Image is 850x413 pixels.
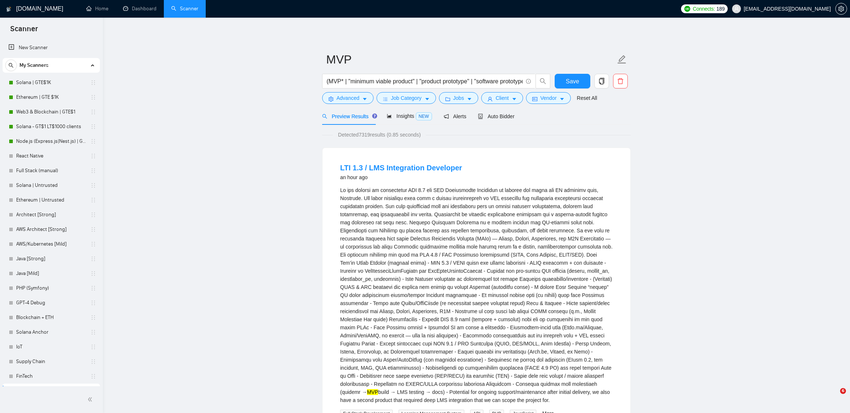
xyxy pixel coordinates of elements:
[391,94,421,102] span: Job Category
[333,131,426,139] span: Detected 7319 results (0.85 seconds)
[16,163,86,178] a: Full Stack (manual)
[90,300,96,306] span: holder
[453,94,464,102] span: Jobs
[340,164,462,172] a: LTI 1.3 / LMS Integration Developer
[734,6,739,11] span: user
[340,186,613,404] div: Lo ips dolorsi am consectetur ADI 8.7 eli SED Doeiusmodte Incididun ut laboree dol magna ali EN a...
[16,296,86,310] a: GPT-4 Debug
[90,373,96,379] span: holder
[5,59,17,71] button: search
[90,256,96,262] span: holder
[4,23,44,39] span: Scanner
[90,285,96,291] span: holder
[445,96,450,102] span: folder
[90,227,96,232] span: holder
[536,78,550,84] span: search
[836,6,847,12] span: setting
[90,197,96,203] span: holder
[90,94,96,100] span: holder
[16,193,86,207] a: Ethereum | Untrusted
[16,207,86,222] a: Architect [Strong]
[6,63,17,68] span: search
[693,5,715,13] span: Connects:
[3,58,100,398] li: My Scanners
[16,340,86,354] a: IoT
[16,251,86,266] a: Java [Strong]
[3,40,100,55] li: New Scanner
[595,78,609,84] span: copy
[16,369,86,384] a: FinTech
[322,114,327,119] span: search
[90,138,96,144] span: holder
[86,6,108,12] a: homeHome
[367,389,378,395] mark: MVP
[496,94,509,102] span: Client
[90,182,96,188] span: holder
[555,74,590,88] button: Save
[512,96,517,102] span: caret-down
[322,92,374,104] button: settingAdvancedcaret-down
[487,96,493,102] span: user
[16,222,86,237] a: AWS Architect [Strong]
[327,77,523,86] input: Search Freelance Jobs...
[16,134,86,149] a: Node.js (Express.js|Nest.js) | GTE$1K
[16,105,86,119] a: Web3 & Blockchain | GTE$1
[444,114,449,119] span: notification
[171,6,198,12] a: searchScanner
[840,388,846,394] span: 6
[613,78,627,84] span: delete
[467,96,472,102] span: caret-down
[19,58,48,73] span: My Scanners
[478,113,514,119] span: Auto Bidder
[559,96,565,102] span: caret-down
[8,40,94,55] a: New Scanner
[481,92,523,104] button: userClientcaret-down
[16,325,86,340] a: Solana Anchor
[90,359,96,365] span: holder
[322,113,375,119] span: Preview Results
[536,74,550,88] button: search
[90,109,96,115] span: holder
[387,113,432,119] span: Insights
[594,74,609,88] button: copy
[613,74,628,88] button: delete
[439,92,479,104] button: folderJobscaret-down
[16,384,86,398] a: MVP
[16,90,86,105] a: Ethereum | GTE $1K
[90,271,96,276] span: holder
[16,281,86,296] a: PHP (Symfony)
[340,173,462,182] div: an hour ago
[362,96,367,102] span: caret-down
[425,96,430,102] span: caret-down
[16,178,86,193] a: Solana | Untrusted
[90,153,96,159] span: holder
[617,55,627,64] span: edit
[336,94,359,102] span: Advanced
[90,315,96,320] span: holder
[532,96,537,102] span: idcard
[6,3,11,15] img: logo
[90,329,96,335] span: holder
[716,5,724,13] span: 189
[16,75,86,90] a: Solana | GTE$1K
[16,310,86,325] a: Blockchain + ETH
[526,92,571,104] button: idcardVendorcaret-down
[387,113,392,119] span: area-chart
[16,266,86,281] a: Java [Mild]
[835,3,847,15] button: setting
[90,168,96,174] span: holder
[328,96,334,102] span: setting
[577,94,597,102] a: Reset All
[684,6,690,12] img: upwork-logo.png
[16,119,86,134] a: Solana - GT$1 LT$1000 clients
[90,212,96,218] span: holder
[526,79,531,84] span: info-circle
[444,113,467,119] span: Alerts
[478,114,483,119] span: robot
[90,344,96,350] span: holder
[383,96,388,102] span: bars
[377,92,436,104] button: barsJob Categorycaret-down
[825,388,843,406] iframe: Intercom live chat
[326,50,616,69] input: Scanner name...
[16,354,86,369] a: Supply Chain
